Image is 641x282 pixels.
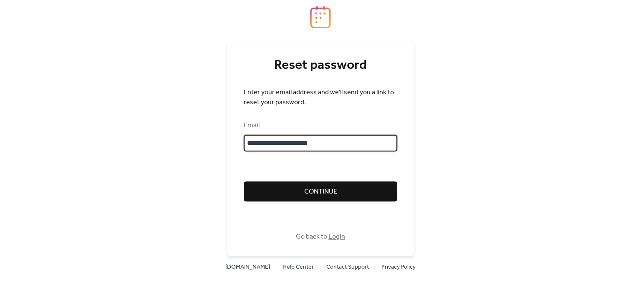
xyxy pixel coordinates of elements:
[225,262,270,272] a: [DOMAIN_NAME]
[310,6,331,28] img: logo
[326,262,369,272] a: Contact Support
[244,181,397,201] button: Continue
[283,262,314,272] a: Help Center
[296,232,345,242] span: Go back to
[381,262,416,272] a: Privacy Policy
[244,121,396,131] div: Email
[244,57,397,74] div: Reset password
[244,88,397,108] span: Enter your email address and we'll send you a link to reset your password.
[304,187,337,197] span: Continue
[328,230,345,243] a: Login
